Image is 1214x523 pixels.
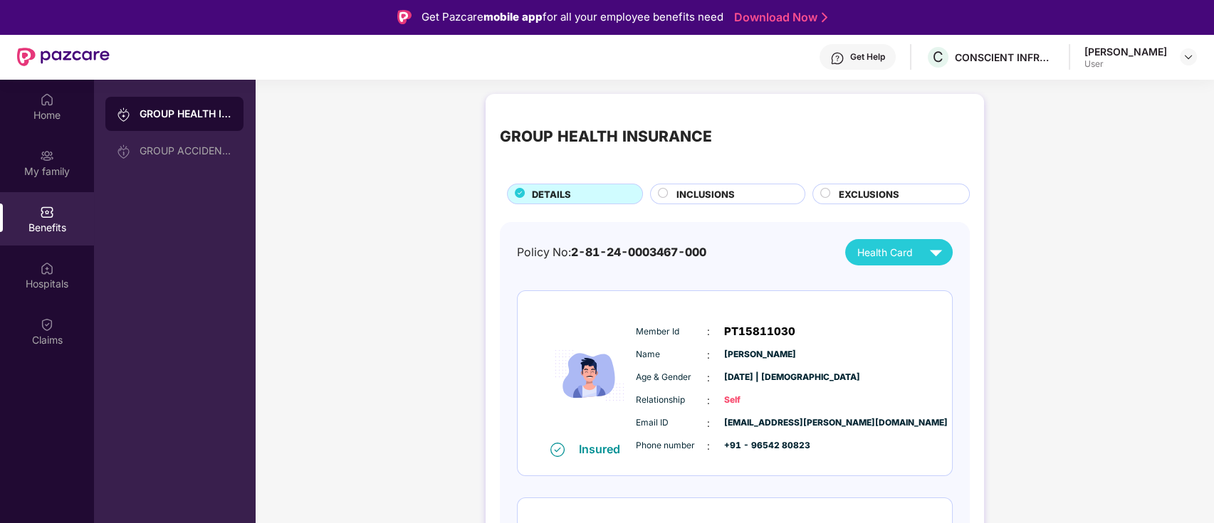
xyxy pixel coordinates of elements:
[724,348,795,361] span: [PERSON_NAME]
[40,205,54,219] img: svg+xml;base64,PHN2ZyBpZD0iQmVuZWZpdHMiIHhtbG5zPSJodHRwOi8vd3d3LnczLm9yZy8yMDAwL3N2ZyIgd2lkdGg9Ij...
[579,442,629,456] div: Insured
[1183,51,1194,63] img: svg+xml;base64,PHN2ZyBpZD0iRHJvcGRvd24tMzJ4MzIiIHhtbG5zPSJodHRwOi8vd3d3LnczLm9yZy8yMDAwL3N2ZyIgd2...
[707,416,710,431] span: :
[422,9,723,26] div: Get Pazcare for all your employee benefits need
[933,48,943,65] span: C
[724,393,795,407] span: Self
[676,187,735,201] span: INCLUSIONS
[140,145,232,157] div: GROUP ACCIDENTAL INSURANCE
[550,443,565,457] img: svg+xml;base64,PHN2ZyB4bWxucz0iaHR0cDovL3d3dy53My5vcmcvMjAwMC9zdmciIHdpZHRoPSIxNiIgaGVpZ2h0PSIxNi...
[955,51,1055,64] div: CONSCIENT INFRASTRUCTURE PVT LTD
[483,10,543,23] strong: mobile app
[1084,58,1167,70] div: User
[707,393,710,408] span: :
[636,393,707,407] span: Relationship
[850,51,885,63] div: Get Help
[40,93,54,107] img: svg+xml;base64,PHN2ZyBpZD0iSG9tZSIgeG1sbnM9Imh0dHA6Ly93d3cudzMub3JnLzIwMDAvc3ZnIiB3aWR0aD0iMjAiIG...
[40,317,54,332] img: svg+xml;base64,PHN2ZyBpZD0iQ2xhaW0iIHhtbG5zPSJodHRwOi8vd3d3LnczLm9yZy8yMDAwL3N2ZyIgd2lkdGg9IjIwIi...
[517,243,706,261] div: Policy No:
[724,439,795,453] span: +91 - 96542 80823
[636,325,707,339] span: Member Id
[857,245,913,260] span: Health Card
[734,10,823,25] a: Download Now
[830,51,844,65] img: svg+xml;base64,PHN2ZyBpZD0iSGVscC0zMngzMiIgeG1sbnM9Imh0dHA6Ly93d3cudzMub3JnLzIwMDAvc3ZnIiB3aWR0aD...
[397,10,412,24] img: Logo
[117,144,131,159] img: svg+xml;base64,PHN2ZyB3aWR0aD0iMjAiIGhlaWdodD0iMjAiIHZpZXdCb3g9IjAgMCAyMCAyMCIgZmlsbD0ibm9uZSIgeG...
[636,416,707,430] span: Email ID
[707,347,710,363] span: :
[636,439,707,453] span: Phone number
[724,323,795,340] span: PT15811030
[17,48,110,66] img: New Pazcare Logo
[707,324,710,339] span: :
[636,348,707,361] span: Name
[1084,45,1167,58] div: [PERSON_NAME]
[40,149,54,163] img: svg+xml;base64,PHN2ZyB3aWR0aD0iMjAiIGhlaWdodD0iMjAiIHZpZXdCb3g9IjAgMCAyMCAyMCIgZmlsbD0ibm9uZSIgeG...
[923,240,948,265] img: svg+xml;base64,PHN2ZyB4bWxucz0iaHR0cDovL3d3dy53My5vcmcvMjAwMC9zdmciIHZpZXdCb3g9IjAgMCAyNCAyNCIgd2...
[707,370,710,386] span: :
[822,10,827,25] img: Stroke
[500,125,712,149] div: GROUP HEALTH INSURANCE
[839,187,899,201] span: EXCLUSIONS
[707,438,710,454] span: :
[571,245,706,259] span: 2-81-24-0003467-000
[845,239,953,265] button: Health Card
[117,107,131,122] img: svg+xml;base64,PHN2ZyB3aWR0aD0iMjAiIGhlaWdodD0iMjAiIHZpZXdCb3g9IjAgMCAyMCAyMCIgZmlsbD0ibm9uZSIgeG...
[140,107,232,121] div: GROUP HEALTH INSURANCE
[636,371,707,384] span: Age & Gender
[724,416,795,430] span: [EMAIL_ADDRESS][PERSON_NAME][DOMAIN_NAME]
[547,310,632,441] img: icon
[724,371,795,384] span: [DATE] | [DEMOGRAPHIC_DATA]
[532,187,571,201] span: DETAILS
[40,261,54,275] img: svg+xml;base64,PHN2ZyBpZD0iSG9zcGl0YWxzIiB4bWxucz0iaHR0cDovL3d3dy53My5vcmcvMjAwMC9zdmciIHdpZHRoPS...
